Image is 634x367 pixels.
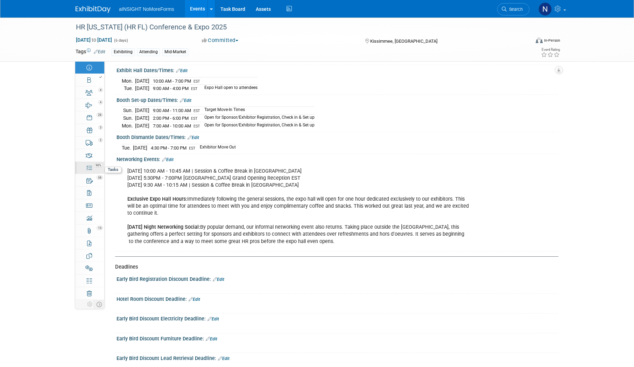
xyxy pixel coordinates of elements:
[153,86,189,91] span: 9:00 AM - 4:00 PM
[200,122,315,129] td: Open for Sponsor/Exhibitor Registration, Check in & Set up
[112,48,135,56] div: Exhibiting
[200,85,258,92] td: Expo Hall open to attendees
[206,337,217,341] a: Edit
[189,146,196,151] span: EST
[119,6,174,12] span: aINSIGHT NoMoreForms
[135,122,149,129] td: [DATE]
[199,37,241,44] button: Committed
[115,263,553,271] div: Deadlines
[94,300,105,309] td: Toggle Event Tabs
[153,123,191,129] span: 7:00 AM - 10:00 AM
[98,125,103,130] span: 3
[76,6,111,13] img: ExhibitDay
[135,85,149,92] td: [DATE]
[196,144,236,151] td: Exhibitor Move Out
[153,116,189,121] span: 2:00 PM - 6:00 PM
[75,124,104,136] a: 3
[75,99,104,111] a: 4
[97,175,103,180] span: 58
[193,79,200,84] span: EST
[122,164,474,249] div: [DATE] 10:00 AM - 10:45 AM | Session & Coffee Break in [GEOGRAPHIC_DATA] [DATE] 5:30PM - 7:00PM [...
[117,353,558,362] div: Early Bird Discount Lead Retrieval Deadline:
[162,157,174,162] a: Edit
[97,226,103,230] span: 13
[91,37,97,43] span: to
[151,145,186,151] span: 4:30 PM - 7:00 PM
[370,39,437,44] span: Kissimmee, [GEOGRAPHIC_DATA]
[153,78,191,84] span: 10:00 AM - 7:00 PM
[117,95,558,104] div: Booth Set-up Dates/Times:
[75,111,104,124] a: 28
[162,48,188,56] div: Mid-Market
[75,137,104,149] a: 2
[76,48,105,56] td: Tags
[541,48,560,51] div: Event Rating
[117,333,558,342] div: Early Bird Discount Furniture Deadline:
[75,86,104,99] a: 4
[200,114,315,122] td: Open for Sponsor/Exhibitor Registration, Check in & Set up
[176,68,188,73] a: Edit
[122,107,135,115] td: Sun.
[117,132,558,141] div: Booth Dismantle Dates/Times:
[213,277,224,282] a: Edit
[133,144,147,151] td: [DATE]
[122,122,135,129] td: Mon.
[538,2,552,16] img: Nichole Brown
[117,65,558,74] div: Exhibit Hall Dates/Times:
[98,88,103,92] span: 4
[200,107,315,115] td: Target Move-In Times
[122,85,135,92] td: Tue.
[135,114,149,122] td: [DATE]
[127,196,187,202] b: Exclusive Expo Hall Hours:
[75,224,104,237] a: 13
[135,107,149,115] td: [DATE]
[135,77,149,85] td: [DATE]
[94,49,105,54] a: Edit
[189,297,200,302] a: Edit
[75,162,104,174] a: 90%
[86,300,94,309] td: Personalize Event Tab Strip
[122,144,133,151] td: Tue.
[127,224,200,230] b: [DATE] Night Networking Social:
[117,294,558,303] div: Hotel Room Discount Deadline:
[193,109,200,113] span: EST
[76,37,112,43] span: [DATE] [DATE]
[497,3,529,15] a: Search
[98,100,103,104] span: 4
[137,48,160,56] div: Attending
[193,124,200,129] span: EST
[488,36,560,47] div: Event Format
[117,274,558,283] div: Early Bird Registration Discount Deadline:
[180,98,191,103] a: Edit
[218,356,230,361] a: Edit
[122,114,135,122] td: Sun.
[188,135,199,140] a: Edit
[191,86,198,91] span: EST
[117,313,558,323] div: Early Bird Discount Electricity Deadline:
[207,317,219,321] a: Edit
[191,116,198,121] span: EST
[122,77,135,85] td: Mon.
[507,7,523,12] span: Search
[117,154,558,163] div: Networking Events:
[153,108,191,113] span: 9:00 AM - 11:00 AM
[94,163,103,167] span: 90%
[75,174,104,186] a: 58
[97,113,103,117] span: 28
[99,76,102,78] i: Booth reservation complete
[73,21,519,34] div: HR [US_STATE] (HR FL) Conference & Expo 2025
[544,38,560,43] div: In-Person
[98,138,103,142] span: 2
[113,38,128,43] span: (6 days)
[536,37,543,43] img: Format-Inperson.png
